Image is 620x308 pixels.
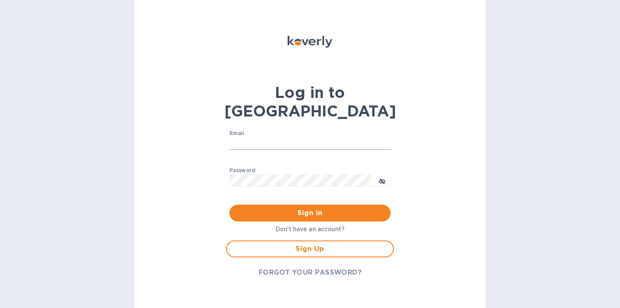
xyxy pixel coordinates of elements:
[224,83,396,120] b: Log in to [GEOGRAPHIC_DATA]
[229,168,255,173] label: Password
[234,244,386,254] span: Sign Up
[259,267,362,278] span: FORGOT YOUR PASSWORD?
[226,225,394,234] p: Don't have an account?
[236,208,384,218] span: Sign in
[229,205,391,222] button: Sign in
[374,172,391,189] button: toggle password visibility
[252,264,369,281] button: FORGOT YOUR PASSWORD?
[229,131,244,136] label: Email
[226,240,394,257] button: Sign Up
[288,36,332,48] img: Koverly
